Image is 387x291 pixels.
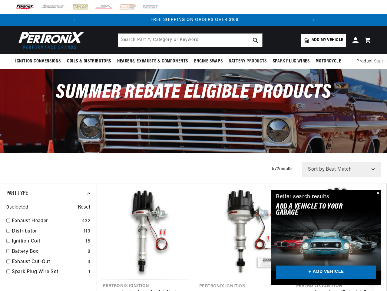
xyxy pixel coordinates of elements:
h2: Add A VEHICLE to your garage [276,204,361,216]
summary: Battery Products [226,54,270,69]
div: 113 [84,228,91,236]
summary: Spark Plug Wires [270,54,313,69]
summary: Headers, Exhausts & Components [114,54,191,69]
span: Headers, Exhausts & Components [117,58,188,65]
div: 3 [88,258,91,266]
a: Ignition Coil [12,238,83,246]
span: Engine Swaps [194,58,223,65]
select: Sort by [302,162,381,177]
div: 15 [85,238,90,246]
span: Reset [78,204,91,212]
div: Better search results [276,193,329,202]
summary: Motorcycle [313,54,344,69]
span: Battery Products [229,58,267,65]
span: Motorcycle [316,58,341,65]
div: 1 [88,268,91,276]
span: Spark Plug Wires [273,58,310,65]
a: Exhaust Header [12,217,80,225]
button: Translation missing: en.sections.announcements.next_announcement [307,14,319,26]
span: 572 results [272,167,293,171]
button: Close [374,190,381,197]
span: Sort by [308,167,325,172]
div: 8 [88,248,91,256]
button: search button [249,34,262,47]
span: FREE SHIPPING ON ORDERS OVER $109 [150,18,239,22]
input: Search Part #, Category or Keyword [118,34,262,47]
summary: Ignition Conversions [15,54,64,69]
button: Translation missing: en.sections.announcements.previous_announcement [68,14,80,26]
summary: Coils & Distributors [64,54,114,69]
a: Exhaust Cut-Out [12,258,85,266]
a: + ADD VEHICLE [276,266,376,279]
span: Ignition Conversions [15,58,61,65]
a: Battery Box [12,248,85,256]
span: Coils & Distributors [67,58,111,65]
a: Distributor [12,228,81,236]
summary: Engine Swaps [191,54,226,69]
span: Part Type [6,190,28,196]
span: 0 selected [6,204,28,212]
div: 432 [82,217,91,225]
div: Announcement [81,17,308,23]
div: 2 of 2 [81,17,308,23]
span: Summer Rebate Eligible Products [56,83,331,102]
span: Add my vehicle [312,37,343,43]
a: Add my vehicle [301,34,346,47]
a: Spark Plug Wire Set [12,268,86,276]
img: Pertronix [15,30,85,51]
